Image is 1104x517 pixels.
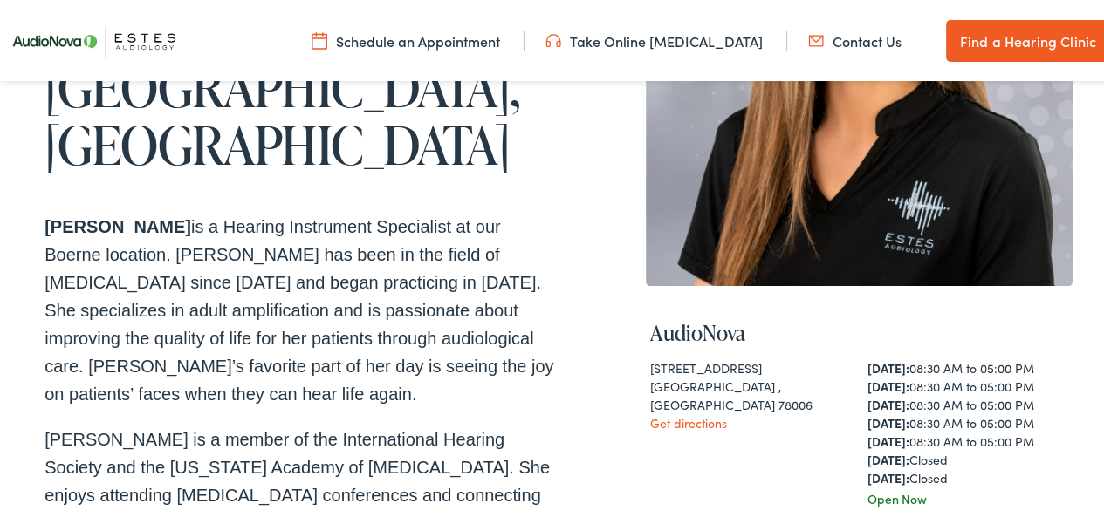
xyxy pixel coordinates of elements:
a: Contact Us [808,29,902,48]
strong: [DATE]: [867,430,909,447]
div: [STREET_ADDRESS] [650,357,851,375]
strong: [PERSON_NAME] [45,214,191,234]
a: Take Online [MEDICAL_DATA] [545,29,763,48]
strong: [DATE]: [867,393,909,411]
a: Schedule an Appointment [312,29,500,48]
img: utility icon [545,29,561,48]
img: utility icon [312,29,327,48]
p: is a Hearing Instrument Specialist at our Boerne location. [PERSON_NAME] has been in the field of... [45,210,559,405]
img: utility icon [808,29,824,48]
a: Get directions [650,412,727,429]
strong: [DATE]: [867,375,909,392]
div: Open Now [867,487,1068,506]
div: [GEOGRAPHIC_DATA] , [GEOGRAPHIC_DATA] 78006 [650,375,851,412]
strong: [DATE]: [867,357,909,374]
strong: [DATE]: [867,412,909,429]
div: 08:30 AM to 05:00 PM 08:30 AM to 05:00 PM 08:30 AM to 05:00 PM 08:30 AM to 05:00 PM 08:30 AM to 0... [867,357,1068,485]
h4: AudioNova [650,318,1068,344]
strong: [DATE]: [867,448,909,466]
strong: [DATE]: [867,466,909,484]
